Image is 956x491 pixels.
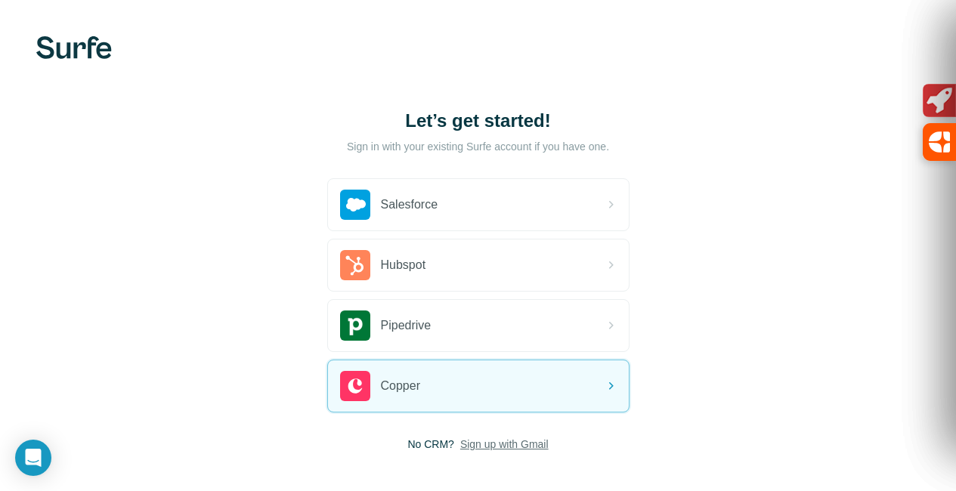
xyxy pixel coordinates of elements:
[340,250,370,280] img: hubspot's logo
[347,139,609,154] p: Sign in with your existing Surfe account if you have one.
[381,256,426,274] span: Hubspot
[340,371,370,401] img: copper's logo
[407,437,453,452] span: No CRM?
[340,190,370,220] img: salesforce's logo
[327,109,630,133] h1: Let’s get started!
[340,310,370,341] img: pipedrive's logo
[36,36,112,59] img: Surfe's logo
[381,377,420,395] span: Copper
[381,196,438,214] span: Salesforce
[15,440,51,476] div: Open Intercom Messenger
[460,437,549,452] button: Sign up with Gmail
[381,317,432,335] span: Pipedrive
